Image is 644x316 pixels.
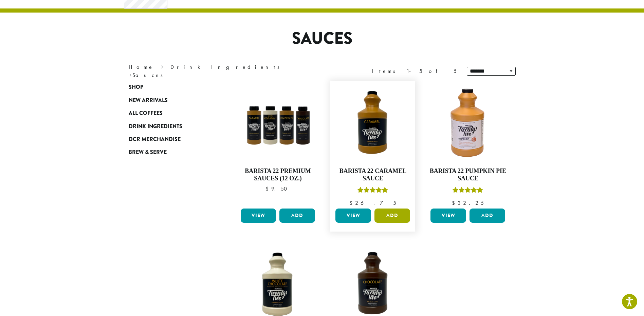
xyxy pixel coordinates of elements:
[429,84,507,206] a: Barista 22 Pumpkin Pie SauceRated 5.00 out of 5 $32.25
[349,199,396,206] bdi: 26.75
[129,63,312,79] nav: Breadcrumb
[349,199,355,206] span: $
[372,67,457,75] div: Items 1-5 of 5
[357,186,388,196] div: Rated 5.00 out of 5
[334,84,412,162] img: B22-Caramel-Sauce_Stock-e1709240861679.png
[129,83,143,92] span: Shop
[265,185,271,192] span: $
[170,63,284,71] a: Drink Ingredients
[129,122,182,131] span: Drink Ingredients
[430,209,466,223] a: View
[129,135,181,144] span: DCR Merchandise
[129,120,210,133] a: Drink Ingredients
[129,69,132,79] span: ›
[129,81,210,94] a: Shop
[129,94,210,107] a: New Arrivals
[265,185,290,192] bdi: 9.50
[470,209,505,223] button: Add
[334,84,412,206] a: Barista 22 Caramel SauceRated 5.00 out of 5 $26.75
[129,109,163,118] span: All Coffees
[239,84,317,162] img: B22SauceSqueeze_All-300x300.png
[129,63,154,71] a: Home
[129,96,168,105] span: New Arrivals
[239,167,317,182] h4: Barista 22 Premium Sauces (12 oz.)
[429,84,507,162] img: DP3239.64-oz.01.default.png
[334,167,412,182] h4: Barista 22 Caramel Sauce
[161,61,163,71] span: ›
[335,209,371,223] a: View
[241,209,276,223] a: View
[279,209,315,223] button: Add
[129,146,210,159] a: Brew & Serve
[129,133,210,146] a: DCR Merchandise
[374,209,410,223] button: Add
[129,148,167,157] span: Brew & Serve
[129,107,210,120] a: All Coffees
[452,199,458,206] span: $
[452,199,484,206] bdi: 32.25
[453,186,483,196] div: Rated 5.00 out of 5
[429,167,507,182] h4: Barista 22 Pumpkin Pie Sauce
[239,84,317,206] a: Barista 22 Premium Sauces (12 oz.) $9.50
[124,29,521,48] h1: Sauces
